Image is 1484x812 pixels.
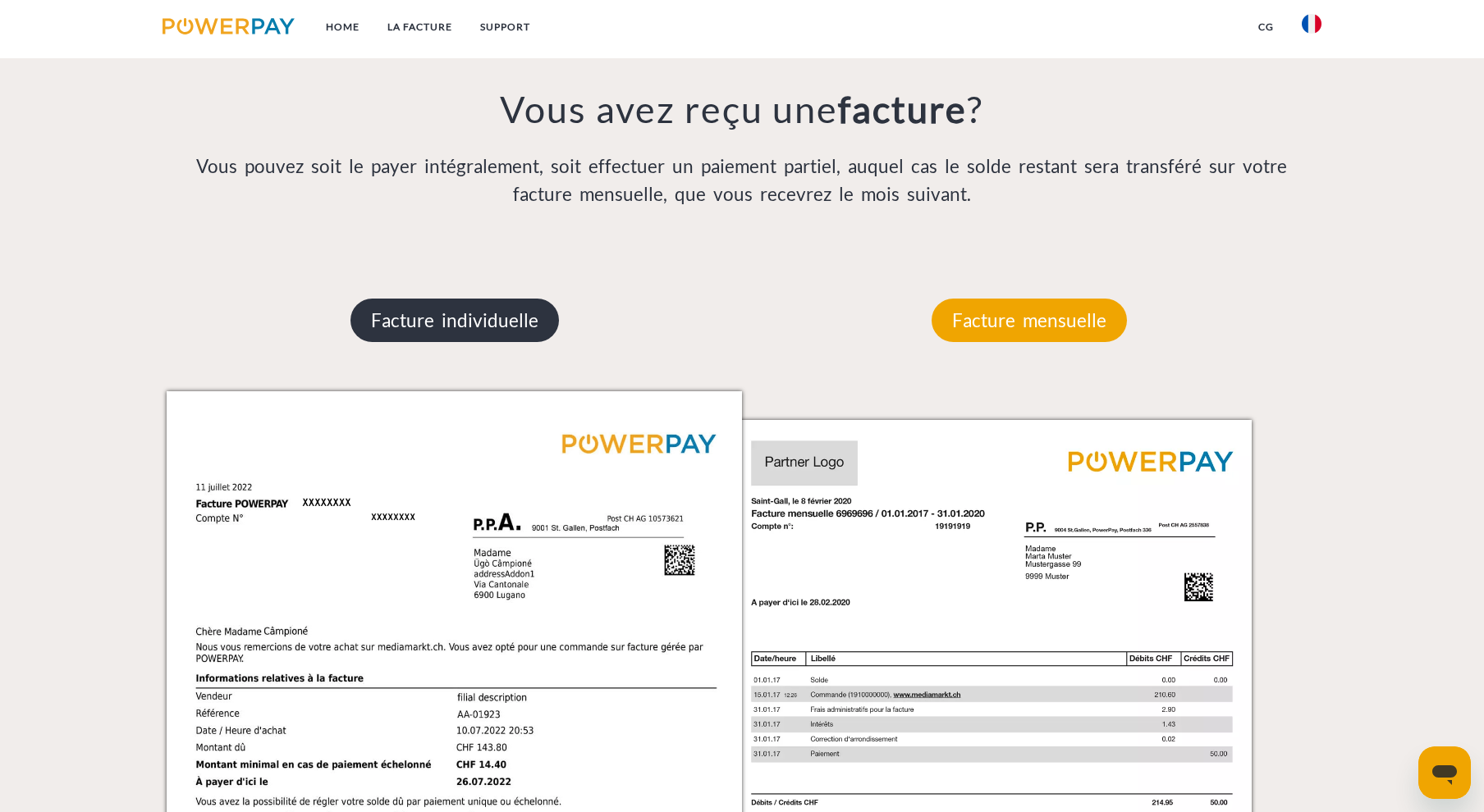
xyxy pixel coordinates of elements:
[1302,14,1321,34] img: fr
[838,87,967,131] b: facture
[167,153,1317,208] p: Vous pouvez soit le payer intégralement, soit effectuer un paiement partiel, auquel cas le solde ...
[1418,746,1471,799] iframe: Bouton de lancement de la fenêtre de messagerie
[466,12,544,42] a: Support
[1244,12,1288,42] a: CG
[932,299,1127,343] p: Facture mensuelle
[373,12,466,42] a: LA FACTURE
[350,299,559,343] p: Facture individuelle
[163,18,295,34] img: logo-powerpay.svg
[312,12,373,42] a: Home
[167,86,1317,132] h3: Vous avez reçu une ?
